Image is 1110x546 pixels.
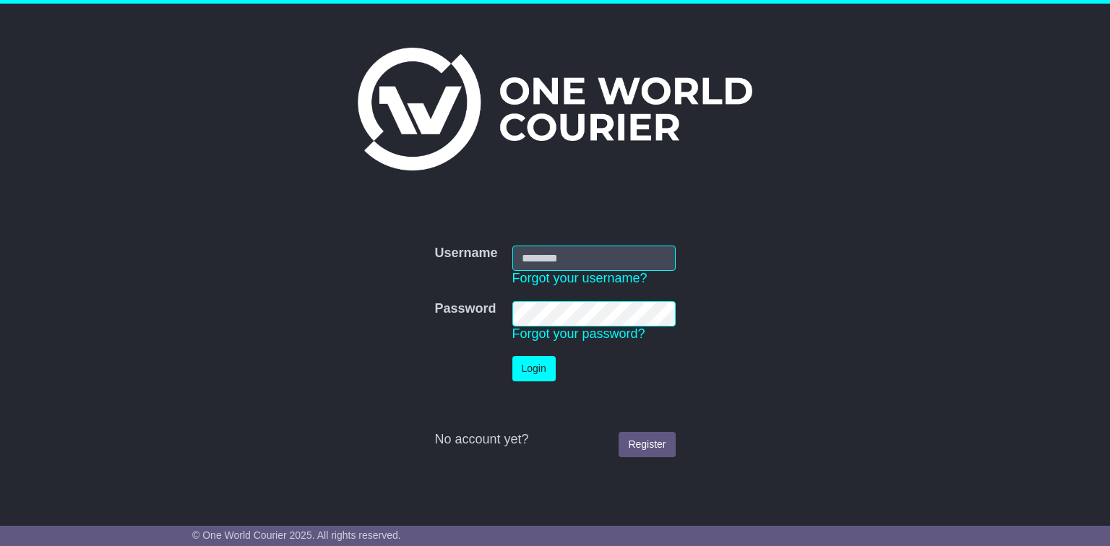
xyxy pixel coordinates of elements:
[434,246,497,261] label: Username
[512,326,645,341] a: Forgot your password?
[434,301,496,317] label: Password
[358,48,752,170] img: One World
[512,356,556,381] button: Login
[192,529,401,541] span: © One World Courier 2025. All rights reserved.
[434,432,675,448] div: No account yet?
[619,432,675,457] a: Register
[512,271,647,285] a: Forgot your username?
